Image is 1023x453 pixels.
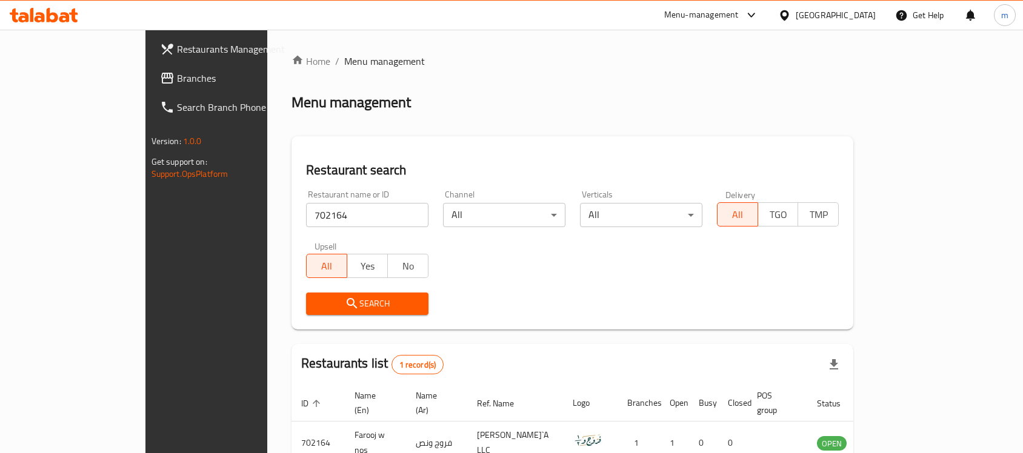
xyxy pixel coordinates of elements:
[355,388,392,417] span: Name (En)
[312,257,342,275] span: All
[150,35,316,64] a: Restaurants Management
[177,42,307,56] span: Restaurants Management
[717,202,758,226] button: All
[292,93,411,112] h2: Menu management
[817,437,847,451] span: OPEN
[758,202,799,226] button: TGO
[443,203,565,227] div: All
[725,190,756,199] label: Delivery
[1001,8,1008,22] span: m
[150,93,316,122] a: Search Branch Phone
[292,54,853,68] nav: breadcrumb
[477,396,530,411] span: Ref. Name
[152,154,207,170] span: Get support on:
[689,385,718,422] th: Busy
[757,388,793,417] span: POS group
[393,257,424,275] span: No
[664,8,739,22] div: Menu-management
[718,385,747,422] th: Closed
[392,355,444,374] div: Total records count
[152,166,228,182] a: Support.OpsPlatform
[306,293,428,315] button: Search
[563,385,618,422] th: Logo
[347,254,388,278] button: Yes
[177,100,307,114] span: Search Branch Phone
[177,71,307,85] span: Branches
[315,242,337,250] label: Upsell
[306,254,347,278] button: All
[301,396,324,411] span: ID
[796,8,876,22] div: [GEOGRAPHIC_DATA]
[301,354,444,374] h2: Restaurants list
[618,385,660,422] th: Branches
[152,133,181,149] span: Version:
[316,296,419,311] span: Search
[306,161,839,179] h2: Restaurant search
[798,202,839,226] button: TMP
[306,203,428,227] input: Search for restaurant name or ID..
[817,396,856,411] span: Status
[763,206,794,223] span: TGO
[392,359,444,371] span: 1 record(s)
[660,385,689,422] th: Open
[150,64,316,93] a: Branches
[819,350,848,379] div: Export file
[344,54,425,68] span: Menu management
[387,254,428,278] button: No
[335,54,339,68] li: /
[183,133,202,149] span: 1.0.0
[803,206,834,223] span: TMP
[580,203,702,227] div: All
[416,388,453,417] span: Name (Ar)
[722,206,753,223] span: All
[352,257,383,275] span: Yes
